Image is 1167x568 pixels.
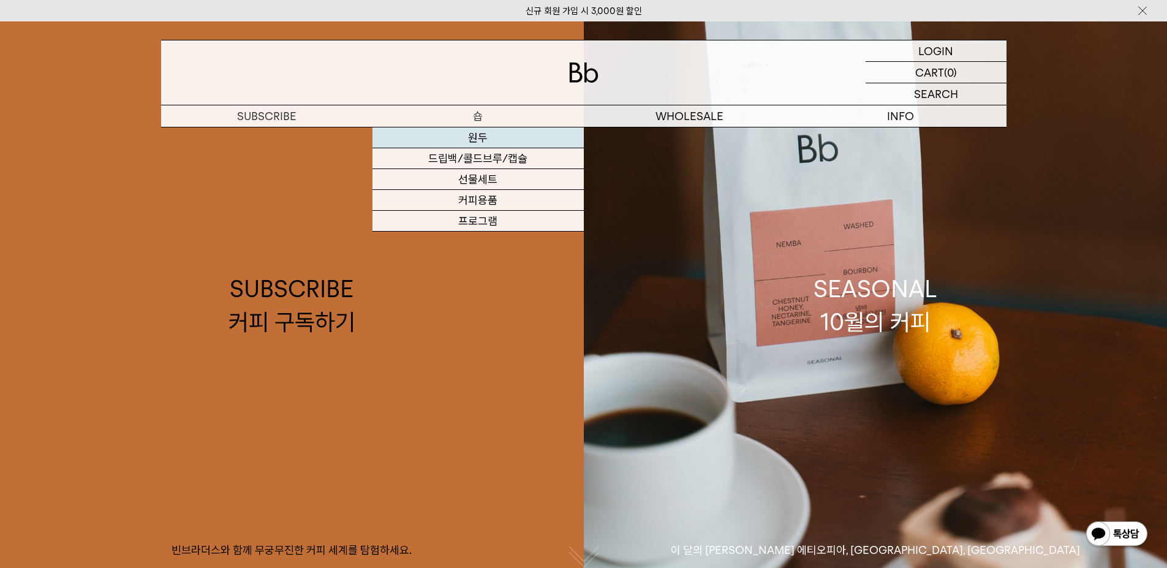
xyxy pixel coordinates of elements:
a: 원두 [372,127,584,148]
p: WHOLESALE [584,105,795,127]
p: SEARCH [914,83,958,105]
img: 카카오톡 채널 1:1 채팅 버튼 [1085,520,1149,550]
p: INFO [795,105,1006,127]
a: 숍 [372,105,584,127]
a: 신규 회원 가입 시 3,000원 할인 [526,6,642,17]
a: LOGIN [866,40,1006,62]
a: 프로그램 [372,211,584,232]
p: (0) [944,62,957,83]
a: 드립백/콜드브루/캡슐 [372,148,584,169]
p: CART [915,62,944,83]
p: LOGIN [918,40,953,61]
a: CART (0) [866,62,1006,83]
img: 로고 [569,62,599,83]
div: SEASONAL 10월의 커피 [814,273,937,338]
a: SUBSCRIBE [161,105,372,127]
a: 선물세트 [372,169,584,190]
a: 커피용품 [372,190,584,211]
div: SUBSCRIBE 커피 구독하기 [228,273,355,338]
